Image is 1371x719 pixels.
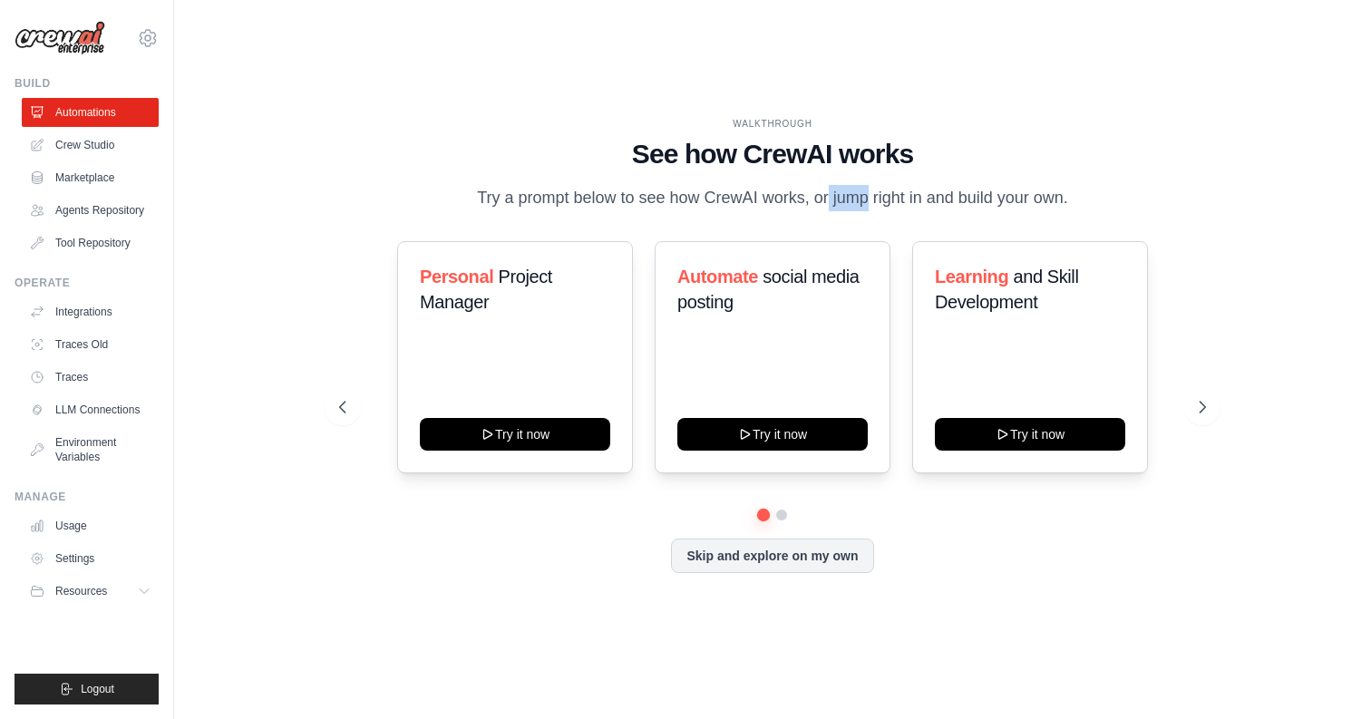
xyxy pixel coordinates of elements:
p: Try a prompt below to see how CrewAI works, or jump right in and build your own. [468,185,1077,211]
a: Automations [22,98,159,127]
span: Logout [81,682,114,696]
button: Try it now [420,418,610,451]
a: Traces Old [22,330,159,359]
span: Project Manager [420,267,552,312]
a: Usage [22,511,159,540]
button: Skip and explore on my own [671,539,873,573]
a: Marketplace [22,163,159,192]
button: Try it now [677,418,868,451]
span: and Skill Development [935,267,1078,312]
a: Environment Variables [22,428,159,471]
img: Logo [15,21,105,55]
span: Learning [935,267,1008,287]
div: Operate [15,276,159,290]
a: Crew Studio [22,131,159,160]
div: WALKTHROUGH [339,117,1207,131]
div: Manage [15,490,159,504]
button: Logout [15,674,159,704]
a: Settings [22,544,159,573]
span: Resources [55,584,107,598]
a: Tool Repository [22,228,159,257]
a: Integrations [22,297,159,326]
span: Automate [677,267,758,287]
a: Traces [22,363,159,392]
a: LLM Connections [22,395,159,424]
a: Agents Repository [22,196,159,225]
button: Resources [22,577,159,606]
span: Personal [420,267,493,287]
h1: See how CrewAI works [339,138,1207,170]
span: social media posting [677,267,860,312]
button: Try it now [935,418,1125,451]
div: Build [15,76,159,91]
